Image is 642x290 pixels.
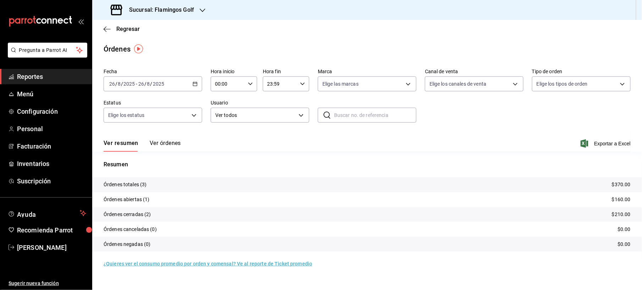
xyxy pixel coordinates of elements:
[612,211,631,218] p: $210.00
[334,108,416,122] input: Buscar no. de referencia
[17,107,86,116] span: Configuración
[104,181,147,188] p: Órdenes totales (3)
[612,181,631,188] p: $370.00
[150,81,153,87] span: /
[5,52,87,59] a: Pregunta a Parrot AI
[322,80,359,87] span: Elige las marcas
[425,69,524,74] label: Canal de venta
[104,44,131,54] div: Órdenes
[9,280,86,287] span: Sugerir nueva función
[123,81,135,87] input: ----
[144,81,146,87] span: /
[104,196,150,203] p: Órdenes abiertas (1)
[17,89,86,99] span: Menú
[17,243,86,252] span: [PERSON_NAME]
[17,72,86,81] span: Reportes
[618,226,631,233] p: $0.00
[108,112,144,119] span: Elige los estatus
[211,69,257,74] label: Hora inicio
[116,26,140,32] span: Regresar
[211,101,309,106] label: Usuario
[430,80,486,87] span: Elige los canales de venta
[104,101,202,106] label: Estatus
[78,18,84,24] button: open_drawer_menu
[17,141,86,151] span: Facturación
[17,176,86,186] span: Suscripción
[263,69,309,74] label: Hora fin
[153,81,165,87] input: ----
[104,140,181,152] div: navigation tabs
[612,196,631,203] p: $160.00
[104,140,138,152] button: Ver resumen
[17,124,86,134] span: Personal
[17,209,77,217] span: Ayuda
[117,81,121,87] input: --
[104,261,312,267] a: ¿Quieres ver el consumo promedio por orden y comensal? Ve al reporte de Ticket promedio
[19,47,76,54] span: Pregunta a Parrot AI
[582,139,631,148] button: Exportar a Excel
[147,81,150,87] input: --
[123,6,194,14] h3: Sucursal: Flamingos Golf
[138,81,144,87] input: --
[17,159,86,168] span: Inventarios
[109,81,115,87] input: --
[537,80,588,87] span: Elige los tipos de orden
[8,43,87,58] button: Pregunta a Parrot AI
[104,160,631,169] p: Resumen
[618,241,631,248] p: $0.00
[121,81,123,87] span: /
[104,226,157,233] p: Órdenes canceladas (0)
[104,211,151,218] p: Órdenes cerradas (2)
[17,225,86,235] span: Recomienda Parrot
[104,241,151,248] p: Órdenes negadas (0)
[134,44,143,53] img: Tooltip marker
[104,69,202,74] label: Fecha
[532,69,631,74] label: Tipo de orden
[318,69,416,74] label: Marca
[115,81,117,87] span: /
[104,26,140,32] button: Regresar
[150,140,181,152] button: Ver órdenes
[136,81,137,87] span: -
[215,112,296,119] span: Ver todos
